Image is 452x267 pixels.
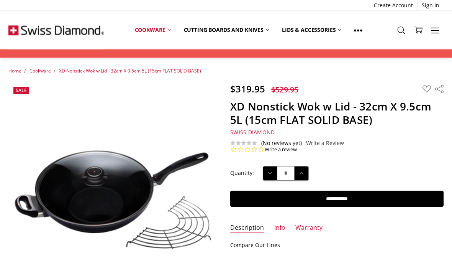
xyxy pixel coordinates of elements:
a: Cookware [128,21,177,38]
p: Compare Our Lines [230,241,443,250]
label: Quantity: [230,169,254,178]
a: XD Nonstick Wok w Lid - 32cm X 9.5cm 5L (15cm FLAT SOLID BASE) [59,68,201,74]
span: (No reviews yet) [261,140,302,147]
a: Lids & Accessories [275,21,347,38]
a: Write a review [265,147,297,153]
h1: XD Nonstick Wok w Lid - 32cm X 9.5cm 5L (15cm FLAT SOLID BASE) [230,100,443,127]
a: Write a Review [306,140,344,147]
span: Swiss Diamond [230,129,275,136]
a: Info [274,224,285,233]
span: Sale [16,87,27,94]
a: Cutting boards and knives [177,21,276,38]
a: Description [230,224,264,233]
span: $529.95 [271,85,298,95]
a: Home [8,68,21,74]
a: Warranty [295,224,323,233]
a: Show All [347,21,369,39]
img: Free Shipping On Every Order [8,11,104,49]
span: $319.95 [230,83,265,96]
a: Cookware [29,68,51,74]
